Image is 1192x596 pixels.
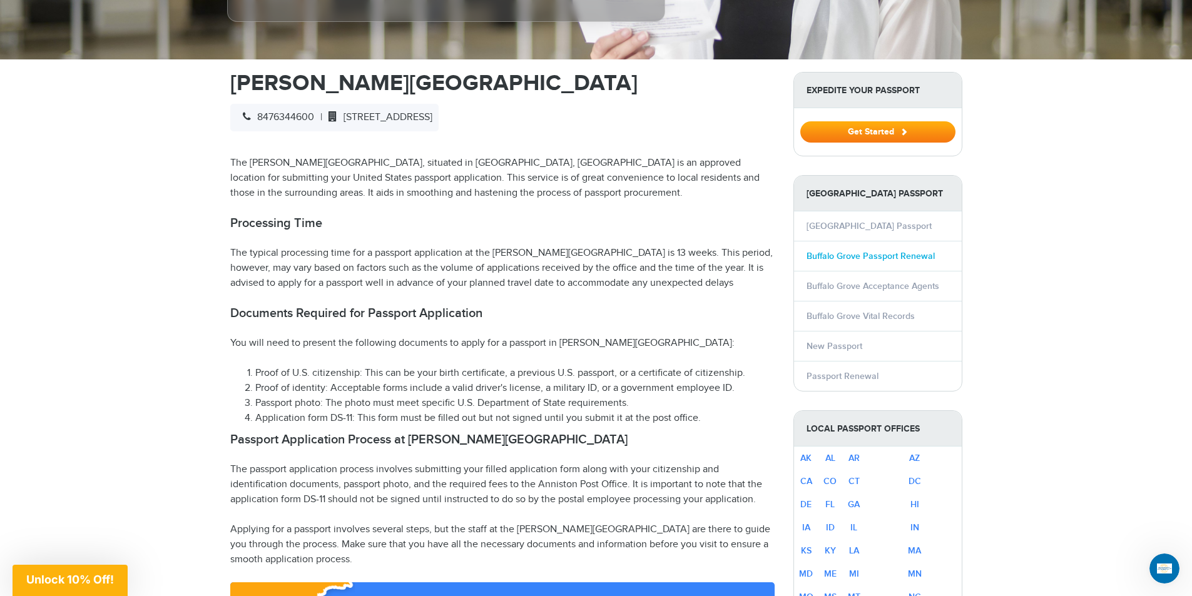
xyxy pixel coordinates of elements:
[230,432,775,447] h2: Passport Application Process at [PERSON_NAME][GEOGRAPHIC_DATA]
[230,72,775,94] h1: [PERSON_NAME][GEOGRAPHIC_DATA]
[800,121,955,143] button: Get Started
[794,176,962,211] strong: [GEOGRAPHIC_DATA] Passport
[849,545,859,556] a: LA
[794,73,962,108] strong: Expedite Your Passport
[825,499,835,510] a: FL
[802,522,810,533] a: IA
[825,453,835,463] a: AL
[230,336,775,351] p: You will need to present the following documents to apply for a passport in [PERSON_NAME][GEOGRAP...
[848,499,860,510] a: GA
[849,568,859,579] a: MI
[230,156,775,201] p: The [PERSON_NAME][GEOGRAPHIC_DATA], situated in [GEOGRAPHIC_DATA], [GEOGRAPHIC_DATA] is an approv...
[800,499,812,510] a: DE
[322,111,432,123] span: [STREET_ADDRESS]
[794,411,962,447] strong: Local Passport Offices
[237,111,314,123] span: 8476344600
[909,476,921,487] a: DC
[807,371,879,381] a: Passport Renewal
[230,104,439,131] div: |
[848,476,860,487] a: CT
[848,453,860,463] a: AR
[230,216,775,231] h2: Processing Time
[799,568,813,579] a: MD
[1149,553,1179,583] iframe: Intercom live chat
[825,545,836,556] a: KY
[807,311,915,321] a: Buffalo Grove Vital Records
[908,568,922,579] a: MN
[255,366,775,381] li: Proof of U.S. citizenship: This can be your birth certificate, a previous U.S. passport, or a cer...
[230,306,775,321] h2: Documents Required for Passport Application
[807,281,939,291] a: Buffalo Grove Acceptance Agents
[807,341,862,351] a: New Passport
[230,246,775,291] p: The typical processing time for a passport application at the [PERSON_NAME][GEOGRAPHIC_DATA] is 1...
[255,381,775,396] li: Proof of identity: Acceptable forms include a valid driver's license, a military ID, or a governm...
[807,221,932,231] a: [GEOGRAPHIC_DATA] Passport
[910,499,919,510] a: HI
[824,568,837,579] a: ME
[230,522,775,567] p: Applying for a passport involves several steps, but the staff at the [PERSON_NAME][GEOGRAPHIC_DAT...
[910,522,919,533] a: IN
[13,565,128,596] div: Unlock 10% Off!
[826,522,835,533] a: ID
[230,462,775,507] p: The passport application process involves submitting your filled application form along with your...
[800,126,955,136] a: Get Started
[255,396,775,411] li: Passport photo: The photo must meet specific U.S. Department of State requirements.
[909,453,920,463] a: AZ
[850,522,857,533] a: IL
[801,545,812,556] a: KS
[908,545,921,556] a: MA
[800,453,812,463] a: AK
[807,251,935,261] a: Buffalo Grove Passport Renewal
[800,476,812,487] a: CA
[823,476,837,487] a: CO
[26,573,114,586] span: Unlock 10% Off!
[255,411,775,426] li: Application form DS-11: This form must be filled out but not signed until you submit it at the po...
